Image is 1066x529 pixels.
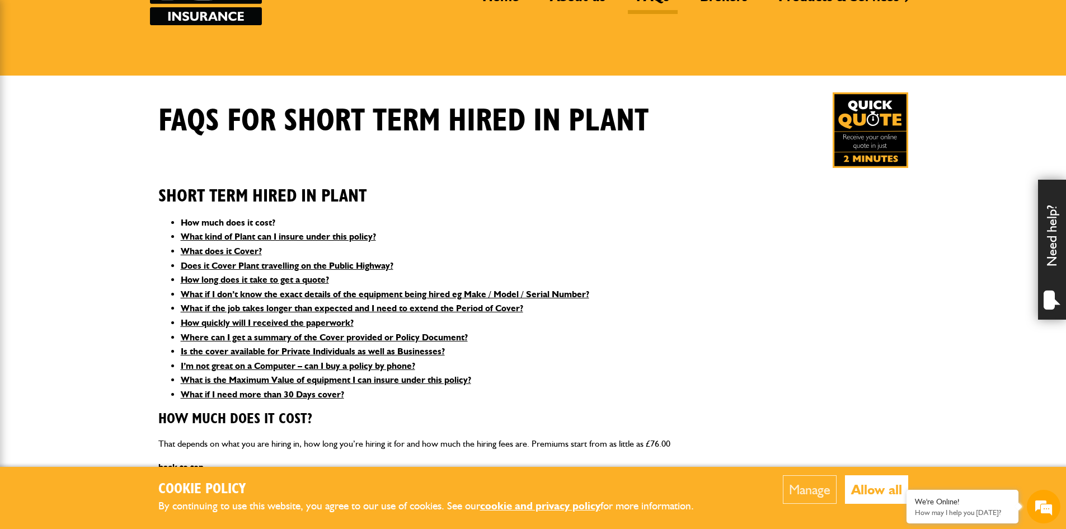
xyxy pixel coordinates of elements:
[915,497,1010,507] div: We're Online!
[181,274,329,285] a: How long does it take to get a quote?
[833,92,908,168] a: Get your insurance quote in just 2-minutes
[158,437,908,451] p: That depends on what you are hiring in, how long you’re hiring it for and how much the hiring fee...
[181,374,471,385] a: What is the Maximum Value of equipment I can insure under this policy?
[845,475,908,504] button: Allow all
[158,462,204,472] a: back to top
[181,260,393,271] a: Does it Cover Plant travelling on the Public Highway?
[158,102,649,140] h1: FAQS for Short Term Hired In Plant
[1038,180,1066,320] div: Need help?
[158,498,712,515] p: By continuing to use this website, you agree to our use of cookies. See our for more information.
[158,481,712,498] h2: Cookie Policy
[181,303,523,313] a: What if the job takes longer than expected and I need to extend the Period of Cover?
[158,168,908,207] h2: Short Term Hired In Plant
[181,346,445,357] a: Is the cover available for Private Individuals as well as Businesses?
[181,289,589,299] a: What if I don’t know the exact details of the equipment being hired eg Make / Model / Serial Number?
[181,217,275,228] a: How much does it cost?
[480,499,600,512] a: cookie and privacy policy
[833,92,908,168] img: Quick Quote
[181,361,415,371] a: I’m not great on a Computer – can I buy a policy by phone?
[181,389,344,400] a: What if I need more than 30 Days cover?
[181,332,468,343] a: Where can I get a summary of the Cover provided or Policy Document?
[181,231,376,242] a: What kind of Plant can I insure under this policy?
[783,475,837,504] button: Manage
[181,246,262,256] a: What does it Cover?
[915,508,1010,517] p: How may I help you today?
[158,411,908,428] h3: How much does it cost?
[181,317,354,328] a: How quickly will I received the paperwork?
